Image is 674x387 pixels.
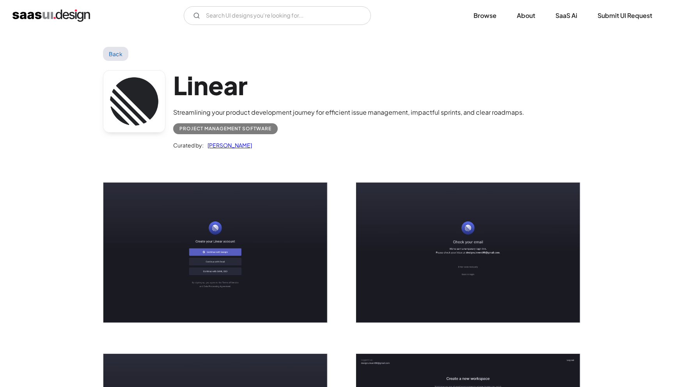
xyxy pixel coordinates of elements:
a: [PERSON_NAME] [204,140,252,150]
input: Search UI designs you're looking for... [184,6,371,25]
div: Project Management Software [179,124,271,133]
img: 648701b3919ba8d4c66f90ab_Linear%20Verify%20Mail%20Screen.png [356,183,580,323]
div: Curated by: [173,140,204,150]
div: Streamlining your product development journey for efficient issue management, impactful sprints, ... [173,108,524,117]
h1: Linear [173,70,524,100]
a: Submit UI Request [588,7,662,24]
a: open lightbox [356,183,580,323]
a: Browse [464,7,506,24]
a: open lightbox [103,183,327,323]
img: 648701b4848bc244d71e8d08_Linear%20Signup%20Screen.png [103,183,327,323]
a: Back [103,47,128,61]
form: Email Form [184,6,371,25]
a: SaaS Ai [546,7,587,24]
a: About [507,7,545,24]
a: home [12,9,90,22]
